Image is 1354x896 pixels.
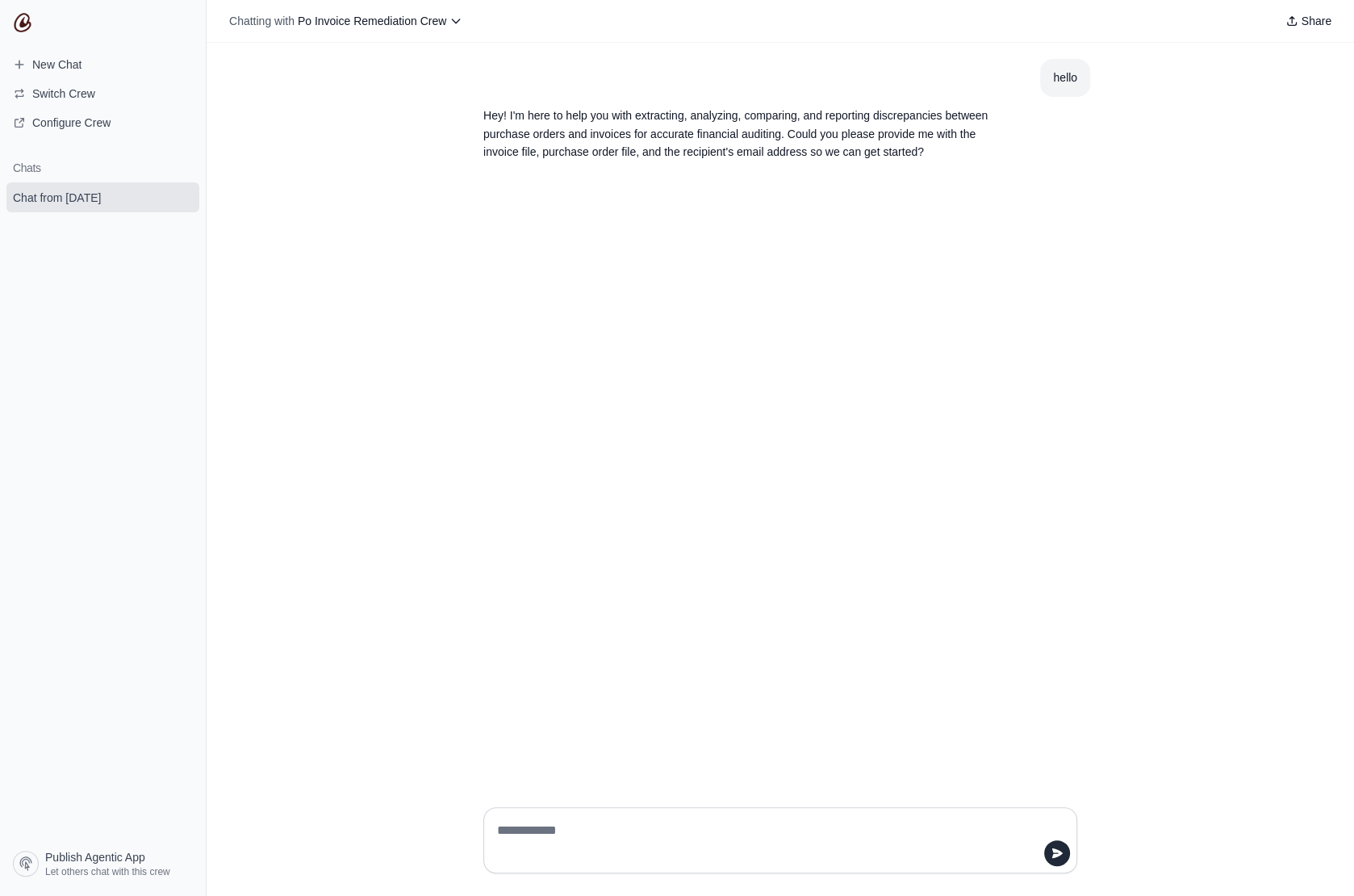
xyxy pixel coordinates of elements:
[32,115,111,131] span: Configure Crew
[6,110,199,136] a: Configure Crew
[6,81,199,107] button: Switch Crew
[6,844,199,883] a: Publish Agentic App Let others chat with this crew
[13,13,32,32] img: CrewAI Logo
[1302,13,1331,29] span: Share
[6,52,199,77] a: New Chat
[45,849,145,865] span: Publish Agentic App
[223,10,469,32] button: Chatting with Po Invoice Remediation Crew
[470,97,1013,171] section: Response
[13,190,101,206] span: Chat from [DATE]
[32,57,81,73] span: New Chat
[483,107,1000,161] p: Hey! I'm here to help you with extracting, analyzing, comparing, and reporting discrepancies betw...
[1040,59,1090,97] section: User message
[229,13,295,29] span: Chatting with
[1279,10,1338,32] button: Share
[45,865,170,878] span: Let others chat with this crew
[6,182,199,212] a: Chat from [DATE]
[1053,69,1077,87] div: hello
[32,86,95,102] span: Switch Crew
[298,15,446,27] span: Po Invoice Remediation Crew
